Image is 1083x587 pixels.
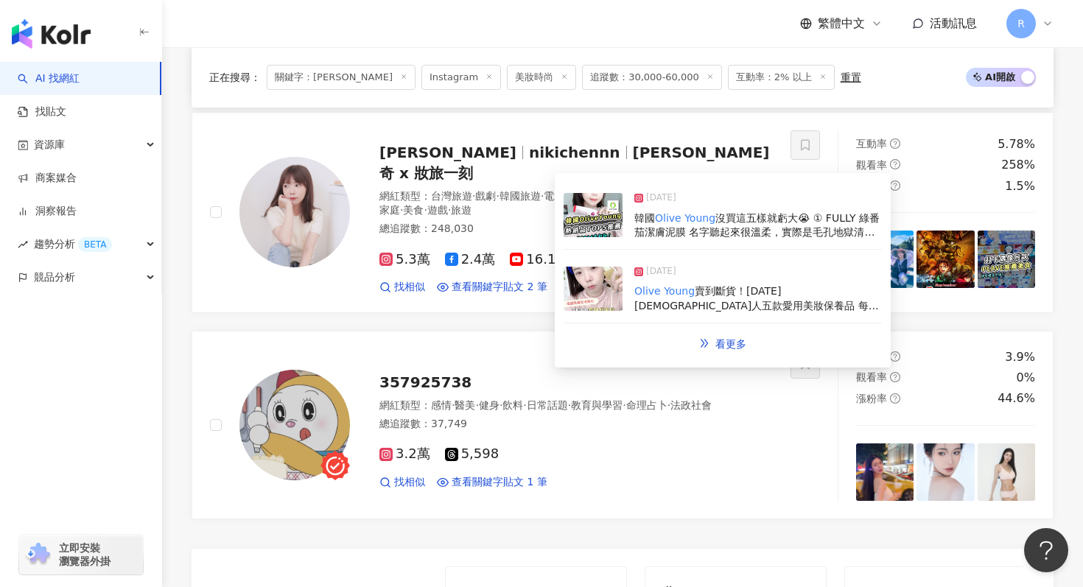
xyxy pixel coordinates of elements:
a: 洞察報告 [18,204,77,219]
span: · [496,190,499,202]
iframe: Help Scout Beacon - Open [1024,528,1068,572]
div: 0% [1017,370,1035,386]
a: searchAI 找網紅 [18,71,80,86]
span: 飲料 [502,399,523,411]
img: post-image [916,443,974,501]
span: 戲劇 [475,190,496,202]
span: 查看關鍵字貼文 1 筆 [452,475,547,490]
span: · [541,190,544,202]
a: chrome extension立即安裝 瀏覽器外掛 [19,535,143,574]
span: 台灣旅遊 [431,190,472,202]
span: R [1017,15,1025,32]
span: 查看關鍵字貼文 2 筆 [452,280,547,295]
span: 看更多 [715,338,746,350]
img: post-image [856,443,914,501]
span: 3.2萬 [379,446,430,462]
span: 競品分析 [34,261,75,294]
div: 5.78% [998,136,1035,152]
div: 網紅類型 ： [379,189,773,218]
img: KOL Avatar [239,370,350,480]
a: 商案媒合 [18,171,77,186]
img: post-image [916,231,974,288]
span: 5,598 [445,446,500,462]
img: KOL Avatar [239,157,350,267]
a: KOL Avatar357925738網紅類型：感情·醫美·健身·飲料·日常話題·教育與學習·命理占卜·法政社會總追蹤數：37,7493.2萬5,598找相似查看關鍵字貼文 1 筆互動率ques... [192,331,1054,520]
span: 家庭 [379,204,400,216]
mark: Young [684,212,715,224]
div: 總追蹤數 ： 37,749 [379,417,773,432]
span: 互動率：2% 以上 [728,65,835,90]
span: 漲粉率 [856,393,887,404]
span: 韓國 [634,212,655,224]
span: 找相似 [394,475,425,490]
div: BETA [78,237,112,252]
span: 法政社會 [670,399,712,411]
span: 美妝時尚 [507,65,576,90]
span: 命理占卜 [626,399,667,411]
span: · [472,190,475,202]
span: question-circle [890,180,900,191]
span: 電影 [544,190,564,202]
span: 關鍵字：[PERSON_NAME] [267,65,416,90]
span: 沒買這五樣就虧大😭 ① FULLY 綠番茄潔膚泥膜 名字聽起來很溫柔，實際是毛孔地獄清道夫。 前一晚敷它，隔天妝前不掉漆。 ② JUNGSAEMMOOL 裸妝氣墊 妝感輕薄像天生好膚質，遮瑕力6... [634,212,882,440]
a: KOL Avatar[PERSON_NAME]nikichennn[PERSON_NAME]奇 x 妝旅一刻網紅類型：台灣旅遊·戲劇·韓國旅遊·電影·藝術與娛樂·美妝時尚·日常話題·教育與學習·... [192,112,1054,313]
span: nikichennn [529,144,620,161]
span: question-circle [890,372,900,382]
img: post-image [564,267,623,311]
span: · [667,399,670,411]
span: [DATE] [646,264,676,279]
span: · [500,399,502,411]
span: 觀看率 [856,159,887,171]
mark: Olive [634,285,661,297]
span: 旅遊 [451,204,472,216]
div: 44.6% [998,390,1035,407]
span: · [475,399,478,411]
span: 16.1萬 [510,252,569,267]
span: Instagram [421,65,501,90]
span: 醫美 [455,399,475,411]
span: 357925738 [379,373,472,391]
span: 日常話題 [527,399,568,411]
div: 3.9% [1005,349,1035,365]
span: · [400,204,403,216]
span: · [568,399,571,411]
a: 找相似 [379,280,425,295]
a: 找貼文 [18,105,66,119]
span: rise [18,239,28,250]
div: 總追蹤數 ： 248,030 [379,222,773,236]
span: double-right [699,338,709,348]
span: · [424,204,427,216]
span: 立即安裝 瀏覽器外掛 [59,541,111,568]
span: 找相似 [394,280,425,295]
span: question-circle [890,159,900,169]
span: 觀看率 [856,371,887,383]
span: 資源庫 [34,128,65,161]
a: 查看關鍵字貼文 1 筆 [437,475,547,490]
img: post-image [978,231,1035,288]
img: chrome extension [24,543,52,566]
span: question-circle [890,351,900,362]
div: 1.5% [1005,178,1035,194]
span: 5.3萬 [379,252,430,267]
span: 感情 [431,399,452,411]
span: 美食 [403,204,424,216]
a: 找相似 [379,475,425,490]
span: 活動訊息 [930,16,977,30]
div: 網紅類型 ： [379,398,773,413]
div: 258% [1001,157,1035,173]
span: · [452,399,455,411]
mark: Olive [655,212,681,224]
span: 趨勢分析 [34,228,112,261]
span: [PERSON_NAME] [379,144,516,161]
img: post-image [564,193,623,237]
span: 遊戲 [427,204,448,216]
span: 韓國旅遊 [500,190,541,202]
span: 教育與學習 [571,399,623,411]
span: · [523,399,526,411]
span: 繁體中文 [818,15,865,32]
span: question-circle [890,393,900,404]
span: · [623,399,625,411]
span: 賣到斷貨！[DATE][DEMOGRAPHIC_DATA]人五款愛用美妝保養品 每次去韓國都得花很多時間做功課，看看哪些是大家都推薦必買的！[DATE]整理五款，韓國喔膩愛用的美妝保養，每個都長... [634,285,882,513]
span: 正在搜尋 ： [209,71,261,83]
span: question-circle [890,138,900,149]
